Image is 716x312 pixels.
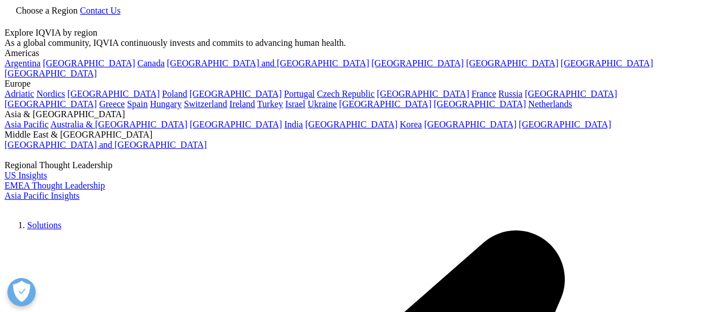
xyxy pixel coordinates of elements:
[284,119,303,129] a: India
[471,89,496,99] a: France
[5,28,711,38] div: Explore IQVIA by region
[5,58,41,68] a: Argentina
[184,99,227,109] a: Switzerland
[5,181,105,190] a: EMEA Thought Leadership
[285,99,306,109] a: Israel
[499,89,523,99] a: Russia
[190,89,282,99] a: [GEOGRAPHIC_DATA]
[67,89,160,99] a: [GEOGRAPHIC_DATA]
[7,278,36,306] button: Open Preferences
[27,220,61,230] a: Solutions
[284,89,315,99] a: Portugal
[50,119,187,129] a: Australia & [GEOGRAPHIC_DATA]
[257,99,283,109] a: Turkey
[466,58,558,68] a: [GEOGRAPHIC_DATA]
[528,99,572,109] a: Netherlands
[5,79,711,89] div: Europe
[167,58,369,68] a: [GEOGRAPHIC_DATA] and [GEOGRAPHIC_DATA]
[377,89,469,99] a: [GEOGRAPHIC_DATA]
[5,191,79,200] a: Asia Pacific Insights
[99,99,125,109] a: Greece
[5,160,711,170] div: Regional Thought Leadership
[127,99,147,109] a: Spain
[5,48,711,58] div: Americas
[308,99,337,109] a: Ukraine
[525,89,617,99] a: [GEOGRAPHIC_DATA]
[138,58,165,68] a: Canada
[162,89,187,99] a: Poland
[339,99,431,109] a: [GEOGRAPHIC_DATA]
[5,109,711,119] div: Asia & [GEOGRAPHIC_DATA]
[16,6,78,15] span: Choose a Region
[371,58,464,68] a: [GEOGRAPHIC_DATA]
[5,69,97,78] a: [GEOGRAPHIC_DATA]
[519,119,611,129] a: [GEOGRAPHIC_DATA]
[229,99,255,109] a: Ireland
[5,130,711,140] div: Middle East & [GEOGRAPHIC_DATA]
[424,119,516,129] a: [GEOGRAPHIC_DATA]
[305,119,397,129] a: [GEOGRAPHIC_DATA]
[43,58,135,68] a: [GEOGRAPHIC_DATA]
[317,89,375,99] a: Czech Republic
[36,89,65,99] a: Nordics
[190,119,282,129] a: [GEOGRAPHIC_DATA]
[5,140,207,149] a: [GEOGRAPHIC_DATA] and [GEOGRAPHIC_DATA]
[561,58,653,68] a: [GEOGRAPHIC_DATA]
[80,6,121,15] a: Contact Us
[434,99,526,109] a: [GEOGRAPHIC_DATA]
[5,170,47,180] a: US Insights
[400,119,422,129] a: Korea
[5,89,34,99] a: Adriatic
[5,38,711,48] div: As a global community, IQVIA continuously invests and commits to advancing human health.
[150,99,182,109] a: Hungary
[5,99,97,109] a: [GEOGRAPHIC_DATA]
[5,119,49,129] a: Asia Pacific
